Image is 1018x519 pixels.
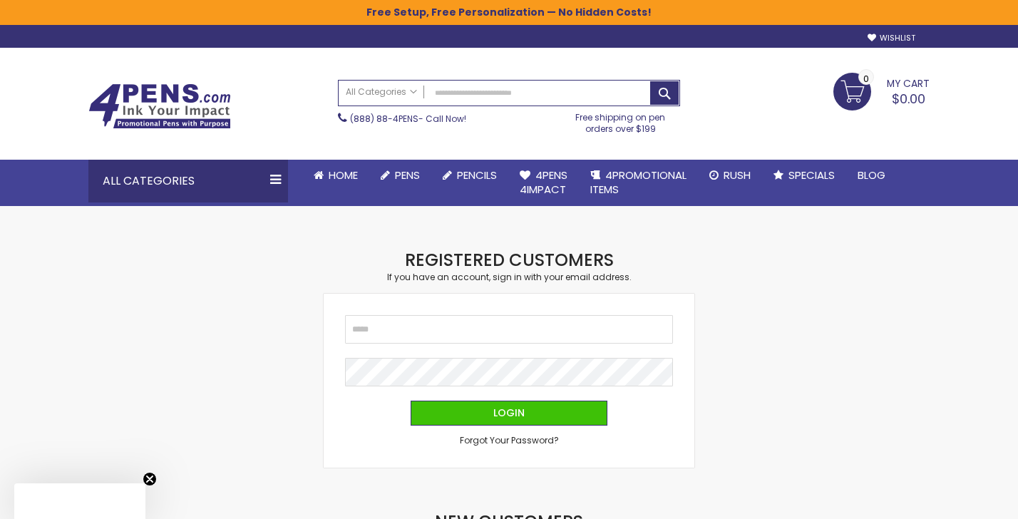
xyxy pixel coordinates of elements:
[508,160,579,206] a: 4Pens4impact
[395,168,420,183] span: Pens
[339,81,424,104] a: All Categories
[900,481,1018,519] iframe: Google Customer Reviews
[411,401,607,426] button: Login
[724,168,751,183] span: Rush
[698,160,762,191] a: Rush
[561,106,681,135] div: Free shipping on pen orders over $199
[350,113,418,125] a: (888) 88-4PENS
[460,434,559,446] span: Forgot Your Password?
[88,83,231,129] img: 4Pens Custom Pens and Promotional Products
[833,73,930,108] a: $0.00 0
[369,160,431,191] a: Pens
[350,113,466,125] span: - Call Now!
[143,472,157,486] button: Close teaser
[405,248,614,272] strong: Registered Customers
[868,33,915,43] a: Wishlist
[14,483,145,519] div: Close teaser
[346,86,417,98] span: All Categories
[329,168,358,183] span: Home
[324,272,694,283] div: If you have an account, sign in with your email address.
[858,168,885,183] span: Blog
[431,160,508,191] a: Pencils
[493,406,525,420] span: Login
[520,168,567,197] span: 4Pens 4impact
[88,160,288,202] div: All Categories
[579,160,698,206] a: 4PROMOTIONALITEMS
[762,160,846,191] a: Specials
[590,168,687,197] span: 4PROMOTIONAL ITEMS
[892,90,925,108] span: $0.00
[302,160,369,191] a: Home
[863,72,869,86] span: 0
[460,435,559,446] a: Forgot Your Password?
[846,160,897,191] a: Blog
[457,168,497,183] span: Pencils
[788,168,835,183] span: Specials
